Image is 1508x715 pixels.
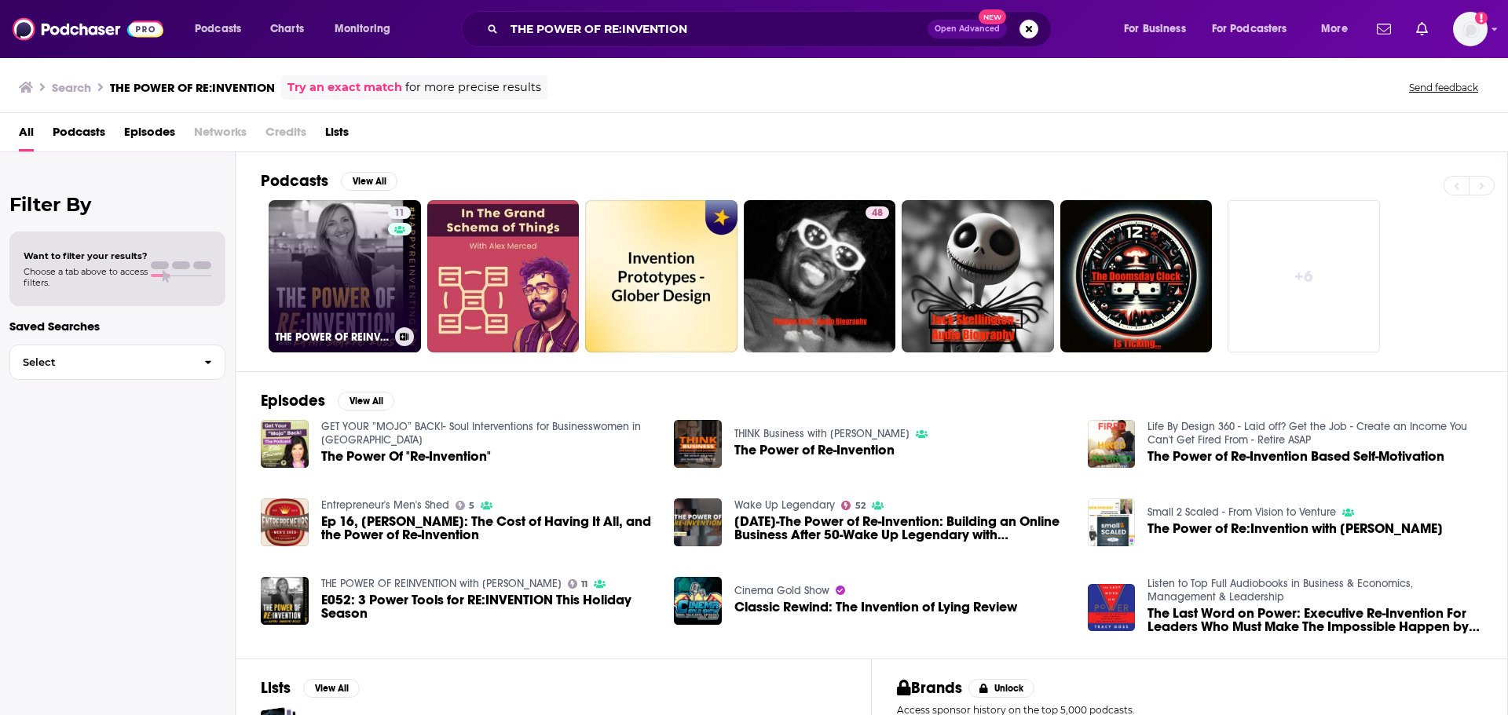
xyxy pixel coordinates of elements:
[1088,584,1136,632] img: The Last Word on Power: Executive Re-Invention For Leaders Who Must Make The Impossible Happen by...
[324,16,411,42] button: open menu
[260,16,313,42] a: Charts
[287,78,402,97] a: Try an exact match
[734,443,895,457] a: The Power of Re-Invention
[935,25,1000,33] span: Open Advanced
[261,678,291,698] h2: Lists
[341,172,397,191] button: View All
[744,200,896,352] a: 48
[9,345,225,380] button: Select
[855,502,866,509] span: 52
[270,18,304,40] span: Charts
[13,14,163,44] img: Podchaser - Follow, Share and Rate Podcasts
[897,678,962,698] h2: Brands
[19,119,34,151] span: All
[24,250,148,261] span: Want to filter your results?
[872,206,883,221] span: 48
[261,171,328,191] h2: Podcasts
[866,206,889,219] a: 48
[734,427,910,440] a: THINK Business with Jon Dwoskin
[469,502,474,509] span: 5
[456,501,475,510] a: 5
[405,78,541,97] span: for more precise results
[1147,450,1444,463] span: The Power of Re-Invention Based Self-Motivation
[24,266,148,288] span: Choose a tab above to access filters.
[10,357,192,367] span: Select
[734,498,835,512] a: Wake Up Legendary
[110,80,275,95] h3: THE POWER OF RE:INVENTION
[674,420,722,468] a: The Power of Re-Invention
[261,577,309,625] img: E052: 3 Power Tools for RE:INVENTION This Holiday Season
[9,193,225,216] h2: Filter By
[1404,81,1483,94] button: Send feedback
[321,577,562,590] a: THE POWER OF REINVENTION with Kathi Sharpe-Ross
[1124,18,1186,40] span: For Business
[1088,420,1136,468] img: The Power of Re-Invention Based Self-Motivation
[1113,16,1206,42] button: open menu
[928,20,1007,38] button: Open AdvancedNew
[394,206,404,221] span: 11
[1088,498,1136,546] img: The Power of Re:Invention with Kathi Sharpe-Rross
[321,450,491,463] a: The Power Of "Re-Invention"
[261,171,397,191] a: PodcastsView All
[1453,12,1488,46] img: User Profile
[9,319,225,334] p: Saved Searches
[968,679,1035,698] button: Unlock
[261,391,325,410] h2: Episodes
[734,515,1069,542] a: 9-25-24-The Power of Re-Invention: Building an Online Business After 50-Wake Up Legendary with Da...
[261,498,309,546] img: Ep 16, Glen Michaelides: The Cost of Having It All, and the Power of Re-Invention
[1147,420,1467,447] a: Life By Design 360 - Laid off? Get the Job - Create an Income You Can't Get Fired From - Retire ASAP
[321,593,656,620] a: E052: 3 Power Tools for RE:INVENTION This Holiday Season
[338,392,394,410] button: View All
[674,498,722,546] img: 9-25-24-The Power of Re-Invention: Building an Online Business After 50-Wake Up Legendary with Da...
[195,18,241,40] span: Podcasts
[275,330,389,344] h3: THE POWER OF REINVENTION with [PERSON_NAME]
[1212,18,1287,40] span: For Podcasters
[52,80,91,95] h3: Search
[1453,12,1488,46] button: Show profile menu
[265,119,306,151] span: Credits
[321,515,656,542] span: Ep 16, [PERSON_NAME]: The Cost of Having It All, and the Power of Re-Invention
[1147,522,1443,535] a: The Power of Re:Invention with Kathi Sharpe-Rross
[124,119,175,151] a: Episodes
[1228,200,1380,352] a: +6
[321,420,641,447] a: GET YOUR ”MOJO” BACK!- Soul Interventions for Businesswomen in MidLife
[1453,12,1488,46] span: Logged in as ei1745
[476,11,1067,47] div: Search podcasts, credits, & more...
[261,420,309,468] img: The Power Of "Re-Invention"
[388,206,411,219] a: 11
[674,577,722,625] img: Classic Rewind: The Invention of Lying Review
[734,584,829,597] a: Cinema Gold Show
[1410,16,1434,42] a: Show notifications dropdown
[841,501,866,510] a: 52
[321,515,656,542] a: Ep 16, Glen Michaelides: The Cost of Having It All, and the Power of Re-Invention
[734,600,1017,614] a: Classic Rewind: The Invention of Lying Review
[325,119,349,151] a: Lists
[321,498,449,512] a: Entrepreneur's Men's Shed
[1147,577,1413,604] a: Listen to Top Full Audiobooks in Business & Economics, Management & Leadership
[1321,18,1348,40] span: More
[504,16,928,42] input: Search podcasts, credits, & more...
[261,678,360,698] a: ListsView All
[1371,16,1397,42] a: Show notifications dropdown
[979,9,1007,24] span: New
[53,119,105,151] a: Podcasts
[1475,12,1488,24] svg: Add a profile image
[261,391,394,410] a: EpisodesView All
[568,579,588,589] a: 11
[194,119,247,151] span: Networks
[1147,607,1482,633] a: The Last Word on Power: Executive Re-Invention For Leaders Who Must Make The Impossible Happen by...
